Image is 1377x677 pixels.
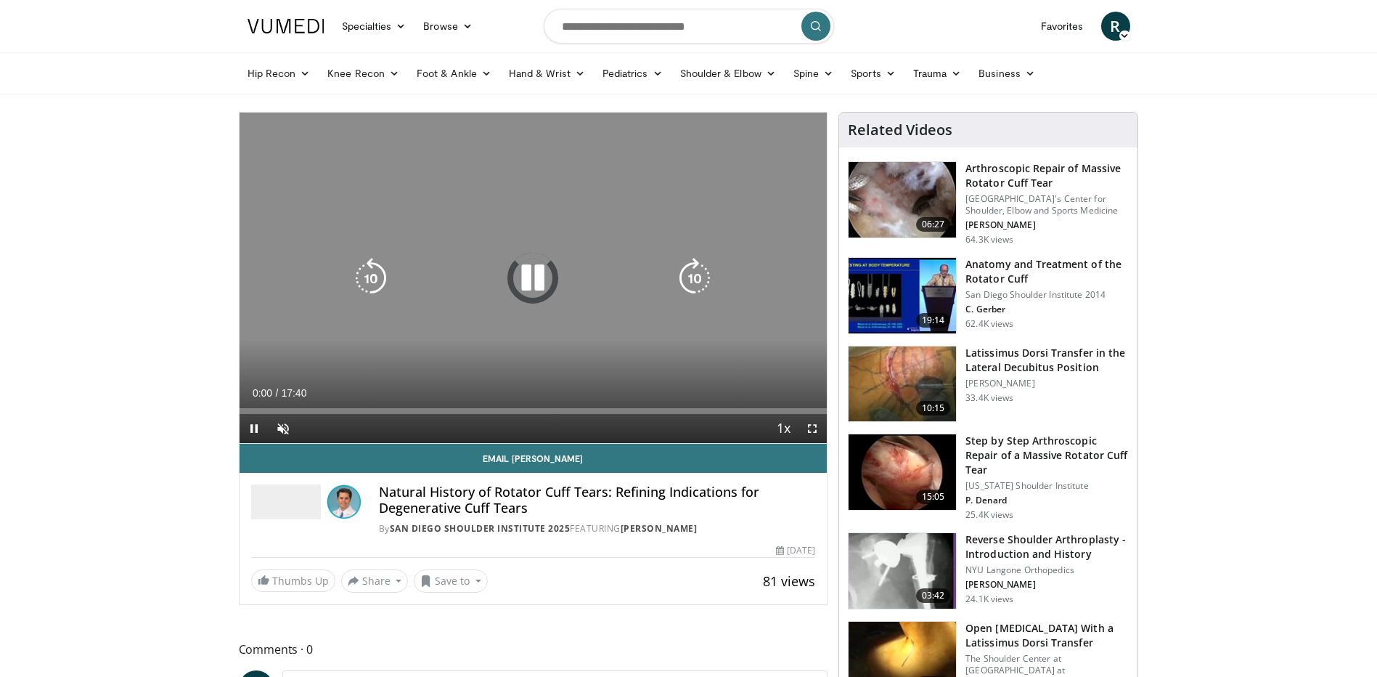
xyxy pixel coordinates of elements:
h3: Step by Step Arthroscopic Repair of a Massive Rotator Cuff Tear [965,434,1129,477]
img: 58008271-3059-4eea-87a5-8726eb53a503.150x105_q85_crop-smart_upscale.jpg [849,258,956,333]
span: 17:40 [281,387,306,399]
a: Spine [785,59,842,88]
p: [PERSON_NAME] [965,378,1129,389]
img: Avatar [327,485,361,519]
a: Hand & Wrist [500,59,594,88]
span: 10:15 [916,401,951,415]
a: Pediatrics [594,59,671,88]
span: 0:00 [253,387,272,399]
img: VuMedi Logo [248,19,324,33]
h4: Natural History of Rotator Cuff Tears: Refining Indications for Degenerative Cuff Tears [379,485,816,516]
h3: Reverse Shoulder Arthroplasty - Introduction and History [965,532,1129,562]
p: 62.4K views [965,318,1013,330]
a: Specialties [333,12,415,41]
span: / [276,387,279,399]
button: Save to [414,569,488,593]
p: C. Gerber [965,304,1129,315]
a: Foot & Ankle [408,59,500,88]
p: P. Denard [965,495,1129,506]
p: NYU Langone Orthopedics [965,564,1129,576]
h3: Anatomy and Treatment of the Rotator Cuff [965,257,1129,286]
a: Email [PERSON_NAME] [240,444,828,473]
input: Search topics, interventions [544,9,834,44]
div: By FEATURING [379,522,816,535]
a: Knee Recon [319,59,408,88]
span: 06:27 [916,217,951,232]
a: Thumbs Up [251,569,335,592]
h3: Open [MEDICAL_DATA] With a Latissimus Dorsi Transfer [965,621,1129,650]
span: 15:05 [916,490,951,504]
a: 15:05 Step by Step Arthroscopic Repair of a Massive Rotator Cuff Tear [US_STATE] Shoulder Institu... [848,434,1129,521]
a: Favorites [1032,12,1092,41]
p: [PERSON_NAME] [965,219,1129,231]
a: 03:42 Reverse Shoulder Arthroplasty - Introduction and History NYU Langone Orthopedics [PERSON_NA... [848,532,1129,609]
a: Business [970,59,1044,88]
a: Sports [842,59,904,88]
button: Fullscreen [798,414,827,443]
h3: Latissimus Dorsi Transfer in the Lateral Decubitus Position [965,346,1129,375]
h3: Arthroscopic Repair of Massive Rotator Cuff Tear [965,161,1129,190]
span: 81 views [763,572,815,590]
button: Pause [240,414,269,443]
a: 06:27 Arthroscopic Repair of Massive Rotator Cuff Tear [GEOGRAPHIC_DATA]'s Center for Shoulder, E... [848,161,1129,246]
p: [GEOGRAPHIC_DATA]'s Center for Shoulder, Elbow and Sports Medicine [965,193,1129,216]
a: [PERSON_NAME] [621,522,698,535]
a: San Diego Shoulder Institute 2025 [390,522,571,535]
img: zucker_4.png.150x105_q85_crop-smart_upscale.jpg [849,533,956,609]
p: 64.3K views [965,234,1013,246]
p: San Diego Shoulder Institute 2014 [965,289,1129,301]
img: San Diego Shoulder Institute 2025 [251,485,321,519]
h4: Related Videos [848,121,952,139]
p: [PERSON_NAME] [965,579,1129,591]
a: Hip Recon [239,59,319,88]
div: [DATE] [776,544,815,557]
div: Progress Bar [240,408,828,414]
button: Share [341,569,409,593]
img: 281021_0002_1.png.150x105_q85_crop-smart_upscale.jpg [849,162,956,238]
a: 10:15 Latissimus Dorsi Transfer in the Lateral Decubitus Position [PERSON_NAME] 33.4K views [848,346,1129,423]
a: Trauma [904,59,971,88]
p: 25.4K views [965,509,1013,521]
p: [US_STATE] Shoulder Institute [965,480,1129,492]
span: 19:14 [916,313,951,328]
a: Browse [414,12,481,41]
span: Comments 0 [239,640,828,659]
a: 19:14 Anatomy and Treatment of the Rotator Cuff San Diego Shoulder Institute 2014 C. Gerber 62.4K... [848,257,1129,334]
a: Shoulder & Elbow [671,59,785,88]
button: Playback Rate [769,414,798,443]
img: 7cd5bdb9-3b5e-40f2-a8f4-702d57719c06.150x105_q85_crop-smart_upscale.jpg [849,434,956,510]
a: R [1101,12,1130,41]
p: 33.4K views [965,392,1013,404]
p: 24.1K views [965,593,1013,605]
button: Unmute [269,414,298,443]
img: 38501_0000_3.png.150x105_q85_crop-smart_upscale.jpg [849,346,956,422]
span: 03:42 [916,588,951,603]
video-js: Video Player [240,113,828,444]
